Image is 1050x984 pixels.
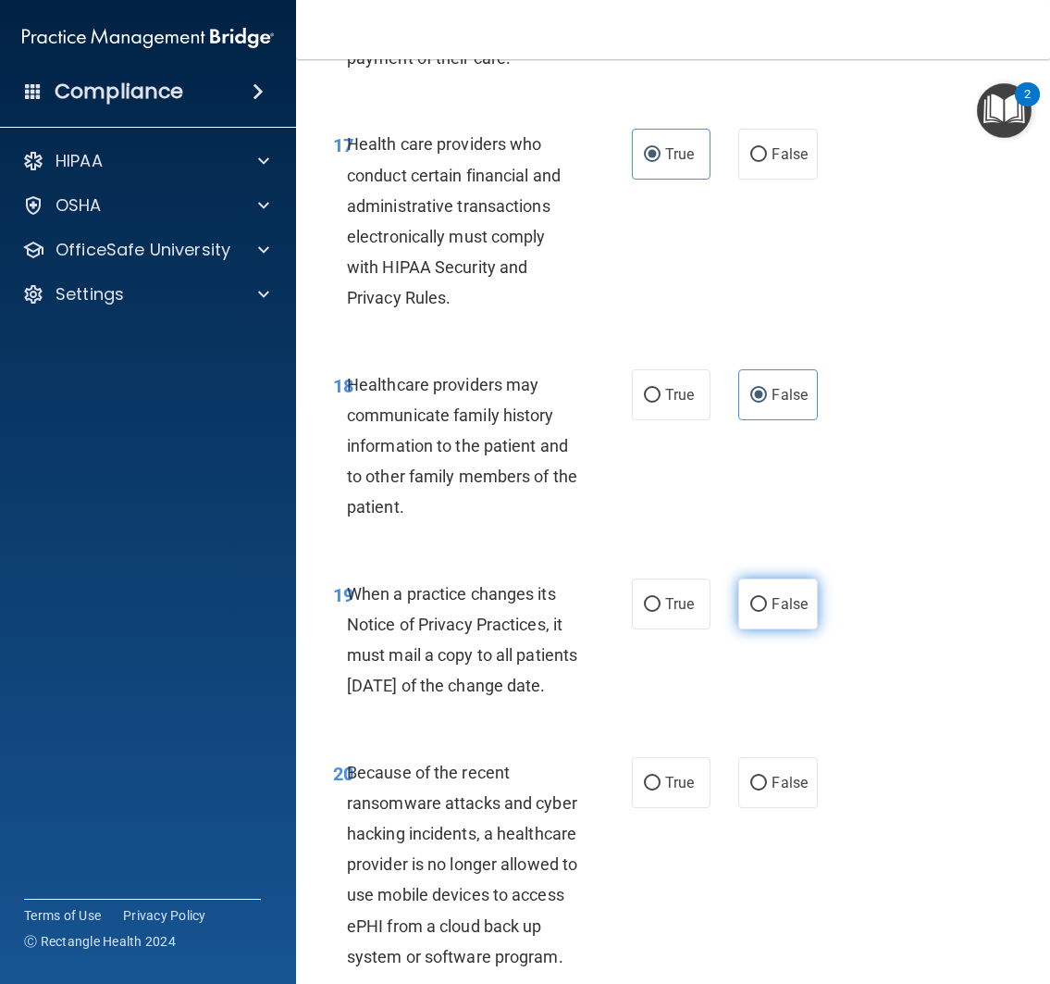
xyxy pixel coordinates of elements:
[333,584,353,606] span: 19
[333,134,353,156] span: 17
[24,906,101,925] a: Terms of Use
[750,389,767,403] input: False
[644,777,661,791] input: True
[333,375,353,397] span: 18
[644,148,661,162] input: True
[665,386,694,404] span: True
[22,194,269,217] a: OSHA
[644,598,661,612] input: True
[750,148,767,162] input: False
[665,145,694,163] span: True
[56,150,103,172] p: HIPAA
[123,906,206,925] a: Privacy Policy
[347,584,577,696] span: When a practice changes its Notice of Privacy Practices, it must mail a copy to all patients [DAT...
[772,595,808,613] span: False
[772,145,808,163] span: False
[665,595,694,613] span: True
[1024,94,1031,118] div: 2
[957,856,1028,927] iframe: Drift Widget Chat Controller
[55,79,183,105] h4: Compliance
[772,386,808,404] span: False
[56,239,230,261] p: OfficeSafe University
[333,763,353,785] span: 20
[772,774,808,791] span: False
[644,389,661,403] input: True
[22,239,269,261] a: OfficeSafe University
[347,763,577,966] span: Because of the recent ransomware attacks and cyber hacking incidents, a healthcare provider is no...
[750,598,767,612] input: False
[977,83,1031,138] button: Open Resource Center, 2 new notifications
[22,19,274,56] img: PMB logo
[56,194,102,217] p: OSHA
[750,777,767,791] input: False
[665,774,694,791] span: True
[347,375,577,517] span: Healthcare providers may communicate family history information to the patient and to other famil...
[24,932,176,951] span: Ⓒ Rectangle Health 2024
[22,150,269,172] a: HIPAA
[56,283,124,305] p: Settings
[22,283,269,305] a: Settings
[347,134,561,307] span: Health care providers who conduct certain financial and administrative transactions electronicall...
